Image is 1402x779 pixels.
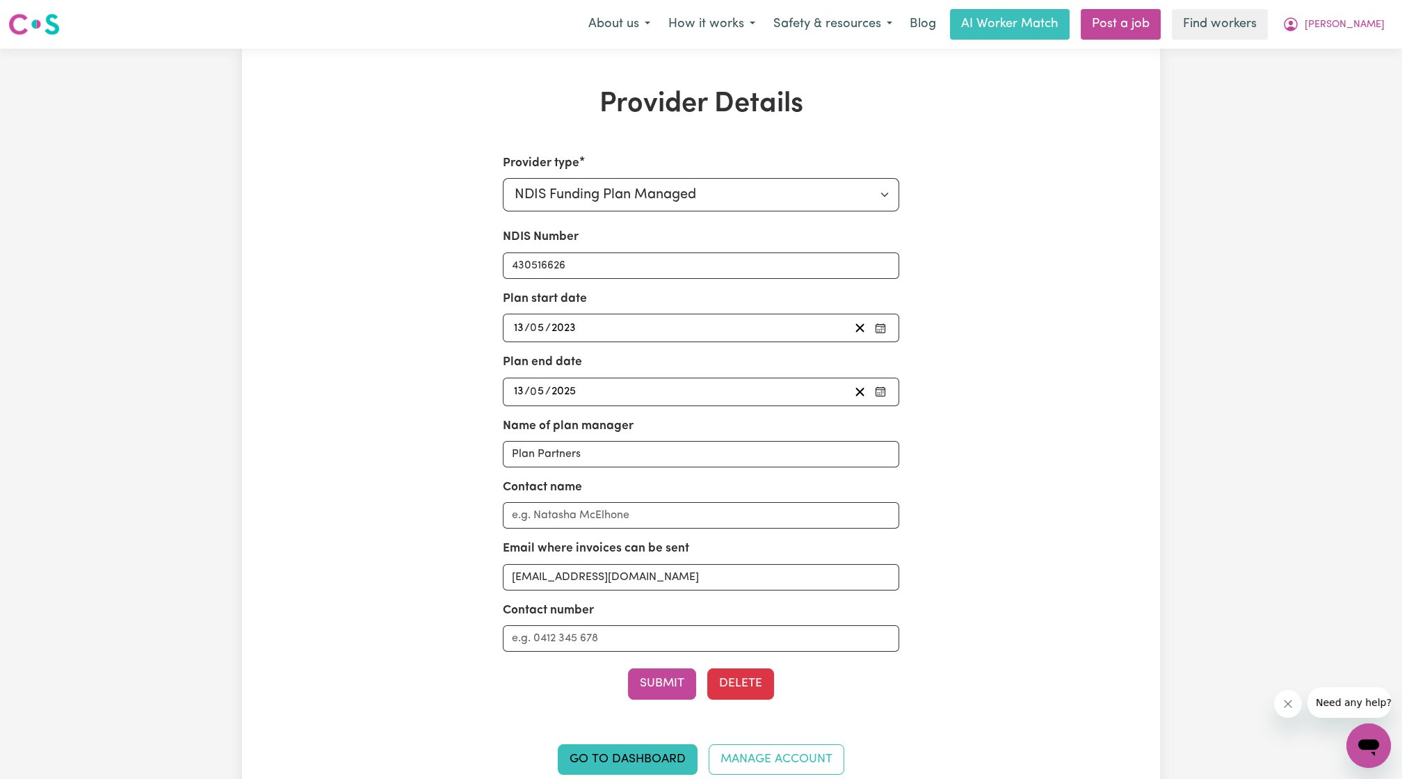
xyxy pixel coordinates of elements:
[513,319,524,337] input: --
[503,252,900,279] input: Enter your NDIS number
[531,383,545,401] input: --
[513,383,524,401] input: --
[871,383,890,401] button: Pick your plan end date
[8,8,60,40] a: Careseekers logo
[503,502,900,529] input: e.g. Natasha McElhone
[659,10,764,39] button: How it works
[707,668,774,699] button: Delete
[503,417,634,435] label: Name of plan manager
[503,564,900,591] input: e.g. nat.mc@myplanmanager.com.au
[524,385,530,398] span: /
[1081,9,1161,40] a: Post a job
[503,353,582,371] label: Plan end date
[545,385,551,398] span: /
[551,319,577,337] input: ----
[530,323,537,334] span: 0
[503,602,594,620] label: Contact number
[849,319,871,337] button: Clear plan start date
[849,383,871,401] button: Clear plan end date
[764,10,901,39] button: Safety & resources
[1273,10,1394,39] button: My Account
[503,540,689,558] label: Email where invoices can be sent
[8,12,60,37] img: Careseekers logo
[579,10,659,39] button: About us
[1274,690,1302,718] iframe: Close message
[545,322,551,335] span: /
[524,322,530,335] span: /
[531,319,545,337] input: --
[503,228,579,246] label: NDIS Number
[871,319,890,337] button: Pick your plan start date
[1307,687,1391,718] iframe: Message from company
[530,386,537,397] span: 0
[403,88,999,121] h1: Provider Details
[503,441,900,467] input: e.g. MyPlanManager Pty. Ltd.
[551,383,577,401] input: ----
[1305,17,1385,33] span: [PERSON_NAME]
[709,744,844,775] a: Manage Account
[628,668,696,699] button: Submit
[503,479,582,497] label: Contact name
[950,9,1070,40] a: AI Worker Match
[503,625,900,652] input: e.g. 0412 345 678
[1346,723,1391,768] iframe: Button to launch messaging window
[558,744,698,775] a: Go to Dashboard
[503,154,579,172] label: Provider type
[1172,9,1268,40] a: Find workers
[901,9,944,40] a: Blog
[503,290,587,308] label: Plan start date
[8,10,84,21] span: Need any help?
